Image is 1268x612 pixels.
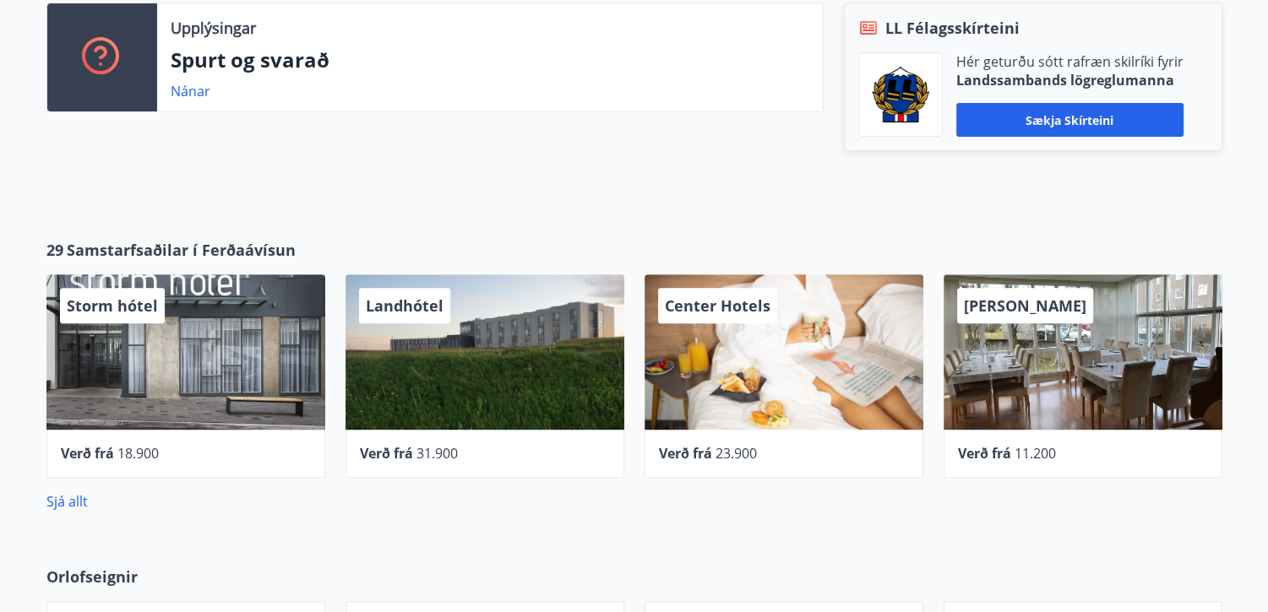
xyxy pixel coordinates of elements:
[46,239,63,261] span: 29
[872,67,929,122] img: 1cqKbADZNYZ4wXUG0EC2JmCwhQh0Y6EN22Kw4FTY.png
[1015,444,1056,463] span: 11.200
[665,295,770,316] span: Center Hotels
[716,444,757,463] span: 23.900
[171,82,210,100] a: Nánar
[416,444,458,463] span: 31.900
[366,295,444,316] span: Landhótel
[67,239,296,261] span: Samstarfsaðilar í Ferðaávísun
[659,444,712,463] span: Verð frá
[61,444,114,463] span: Verð frá
[956,52,1184,71] p: Hér geturðu sótt rafræn skilríki fyrir
[171,17,256,39] p: Upplýsingar
[67,295,158,316] span: Storm hótel
[171,46,809,74] p: Spurt og svarað
[885,17,1020,39] span: LL Félagsskírteini
[117,444,159,463] span: 18.900
[46,492,88,511] a: Sjá allt
[360,444,413,463] span: Verð frá
[958,444,1011,463] span: Verð frá
[964,295,1086,316] span: [PERSON_NAME]
[956,103,1184,137] button: Sækja skírteini
[46,566,138,588] span: Orlofseignir
[956,71,1184,89] p: Landssambands lögreglumanna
